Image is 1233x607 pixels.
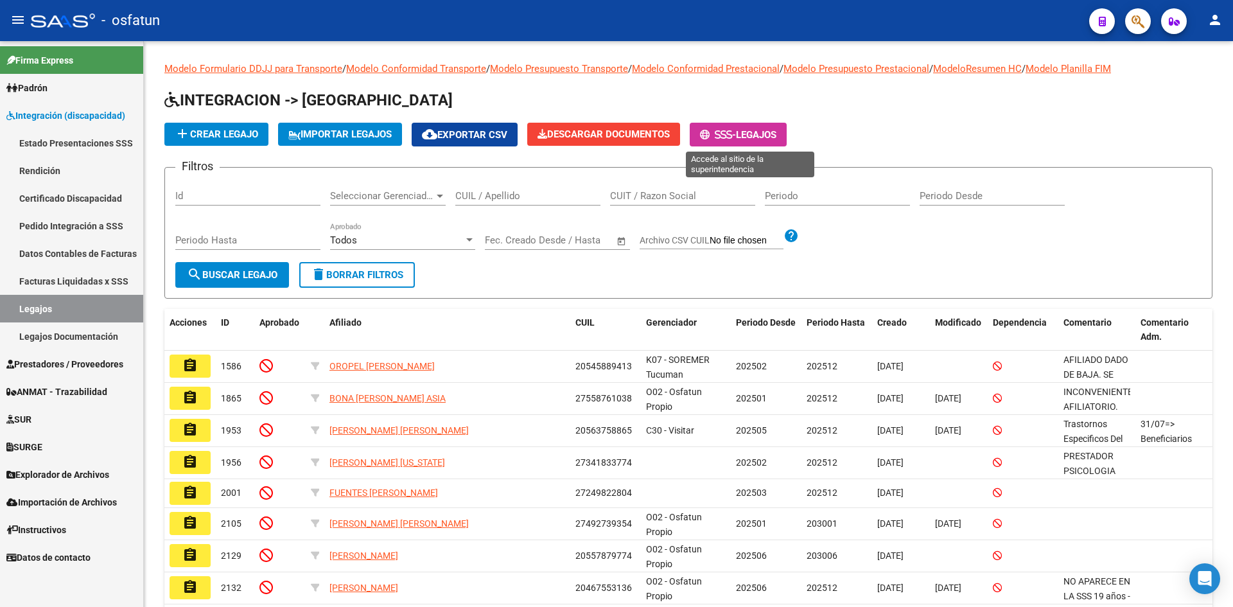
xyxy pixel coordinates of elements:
[731,309,801,351] datatable-header-cell: Periodo Desde
[646,387,702,412] span: O02 - Osfatun Propio
[164,309,216,351] datatable-header-cell: Acciones
[221,488,241,498] span: 2001
[807,393,837,403] span: 202512
[221,317,229,328] span: ID
[877,550,904,561] span: [DATE]
[175,128,258,140] span: Crear Legajo
[182,547,198,563] mat-icon: assignment
[807,550,837,561] span: 203006
[646,355,710,380] span: K07 - SOREMER Tucuman
[736,457,767,468] span: 202502
[1135,309,1212,351] datatable-header-cell: Comentario Adm.
[807,317,865,328] span: Periodo Hasta
[736,393,767,403] span: 202501
[329,488,438,498] span: FUENTES [PERSON_NAME]
[6,385,107,399] span: ANMAT - Trazabilidad
[640,235,710,245] span: Archivo CSV CUIL
[221,550,241,561] span: 2129
[10,12,26,28] mat-icon: menu
[700,129,736,141] span: -
[575,361,632,371] span: 20545889413
[807,518,837,529] span: 203001
[736,550,767,561] span: 202506
[164,91,453,109] span: INTEGRACION -> [GEOGRAPHIC_DATA]
[736,361,767,371] span: 202502
[182,454,198,470] mat-icon: assignment
[6,412,31,427] span: SUR
[182,579,198,595] mat-icon: assignment
[422,127,437,142] mat-icon: cloud_download
[1141,317,1189,342] span: Comentario Adm.
[164,123,268,146] button: Crear Legajo
[570,309,641,351] datatable-header-cell: CUIL
[182,390,198,405] mat-icon: assignment
[6,468,109,482] span: Explorador de Archivos
[807,488,837,498] span: 202512
[221,583,241,593] span: 2132
[935,425,961,435] span: [DATE]
[807,457,837,468] span: 202512
[254,309,306,351] datatable-header-cell: Aprobado
[736,583,767,593] span: 202506
[1141,419,1198,473] span: 31/07=> Beneficiarios informa q esta ok en la SSS.
[182,485,198,500] mat-icon: assignment
[646,576,702,601] span: O02 - Osfatun Propio
[877,518,904,529] span: [DATE]
[221,518,241,529] span: 2105
[329,361,435,371] span: OROPEL [PERSON_NAME]
[1063,387,1133,514] span: INCONVENIENTE AFILIATORIO. FALTA CODEM y FORMULARIO DE CONFORMIDAD. ERROR EN DESGLOSE DE ADJUNTO.
[993,317,1047,328] span: Dependencia
[690,123,787,146] button: -Legajos
[1189,563,1220,594] div: Open Intercom Messenger
[324,309,570,351] datatable-header-cell: Afiliado
[6,495,117,509] span: Importación de Archivos
[1063,419,1127,590] span: Trastornos Especificos Del Desarrollo Del Habla Y Del Lenguaje. Trastornos Especificos Del Desarr...
[221,457,241,468] span: 1956
[182,422,198,437] mat-icon: assignment
[807,361,837,371] span: 202512
[221,425,241,435] span: 1953
[6,109,125,123] span: Integración (discapacidad)
[646,512,702,537] span: O02 - Osfatun Propio
[538,234,600,246] input: End date
[575,518,632,529] span: 27492739354
[1063,355,1128,409] span: AFILIADO DADO DE BAJA. SE NOTIFICA A SOREMER
[575,317,595,328] span: CUIL
[575,583,632,593] span: 20467553136
[575,457,632,468] span: 27341833774
[175,157,220,175] h3: Filtros
[1058,309,1135,351] datatable-header-cell: Comentario
[6,550,91,565] span: Datos de contacto
[259,317,299,328] span: Aprobado
[187,267,202,282] mat-icon: search
[935,518,961,529] span: [DATE]
[278,123,402,146] button: IMPORTAR LEGAJOS
[807,583,837,593] span: 202512
[329,518,469,529] span: [PERSON_NAME] [PERSON_NAME]
[330,190,434,202] span: Seleccionar Gerenciador
[736,425,767,435] span: 202505
[935,583,961,593] span: [DATE]
[736,518,767,529] span: 202501
[299,262,415,288] button: Borrar Filtros
[216,309,254,351] datatable-header-cell: ID
[490,63,628,75] a: Modelo Presupuesto Transporte
[710,235,783,247] input: Archivo CSV CUIL
[877,317,907,328] span: Creado
[736,317,796,328] span: Periodo Desde
[182,515,198,531] mat-icon: assignment
[329,425,469,435] span: [PERSON_NAME] [PERSON_NAME]
[422,129,507,141] span: Exportar CSV
[329,317,362,328] span: Afiliado
[182,358,198,373] mat-icon: assignment
[170,317,207,328] span: Acciones
[641,309,731,351] datatable-header-cell: Gerenciador
[736,129,776,141] span: Legajos
[329,393,446,403] span: BONA [PERSON_NAME] ASIA
[877,457,904,468] span: [DATE]
[872,309,930,351] datatable-header-cell: Creado
[175,262,289,288] button: Buscar Legajo
[783,228,799,243] mat-icon: help
[1207,12,1223,28] mat-icon: person
[329,583,398,593] span: [PERSON_NAME]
